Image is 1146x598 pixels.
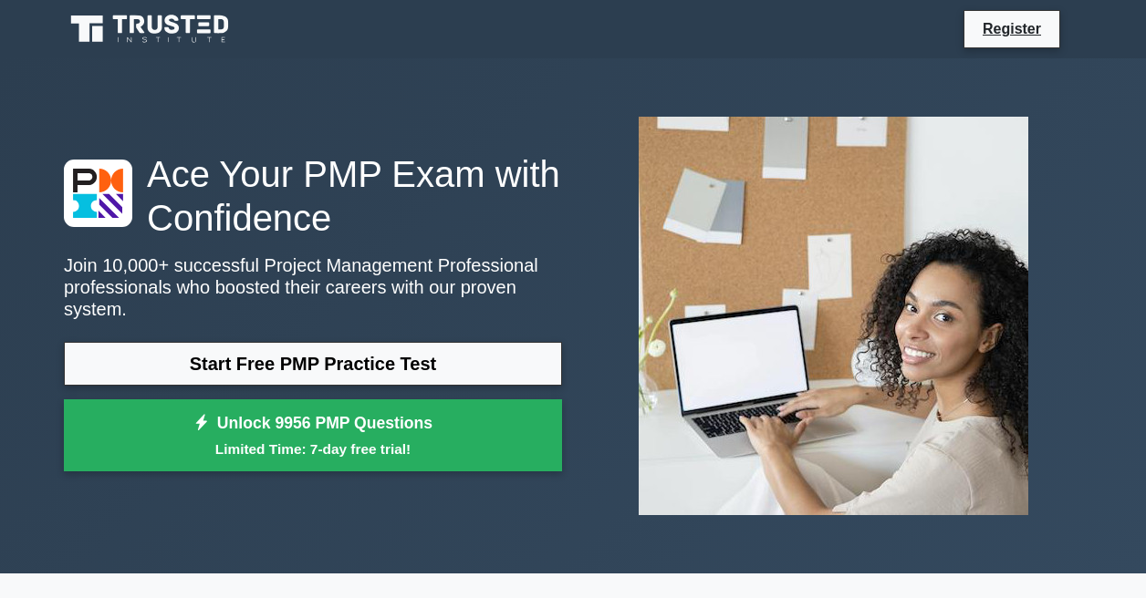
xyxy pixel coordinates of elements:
p: Join 10,000+ successful Project Management Professional professionals who boosted their careers w... [64,254,562,320]
h1: Ace Your PMP Exam with Confidence [64,152,562,240]
a: Unlock 9956 PMP QuestionsLimited Time: 7-day free trial! [64,399,562,472]
small: Limited Time: 7-day free trial! [87,438,539,459]
a: Register [972,17,1052,40]
a: Start Free PMP Practice Test [64,342,562,386]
